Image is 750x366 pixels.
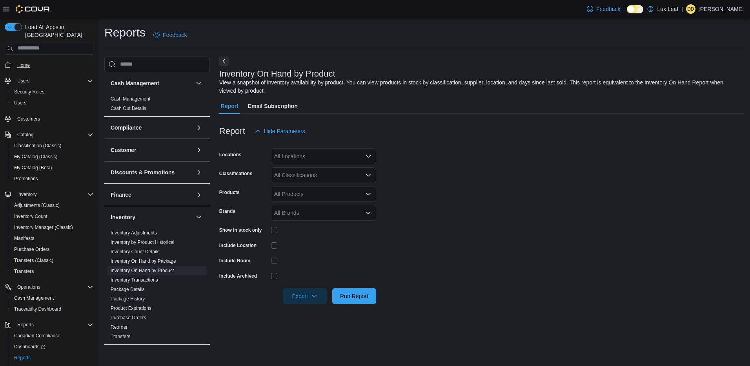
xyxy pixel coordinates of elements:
a: Feedback [150,27,190,43]
span: Classification (Classic) [11,141,93,150]
span: Manifests [11,234,93,243]
label: Include Location [219,242,257,249]
span: Inventory by Product Historical [111,239,175,245]
h1: Reports [104,25,146,40]
button: Inventory [2,189,96,200]
label: Classifications [219,170,253,177]
a: Adjustments (Classic) [11,201,63,210]
span: Classification (Classic) [14,143,62,149]
a: My Catalog (Classic) [11,152,61,161]
button: Catalog [14,130,36,139]
a: Users [11,98,29,108]
span: Adjustments (Classic) [11,201,93,210]
button: Compliance [194,123,204,132]
span: Traceabilty Dashboard [14,306,61,312]
button: Open list of options [365,172,371,178]
span: Operations [14,282,93,292]
span: Promotions [14,176,38,182]
button: Inventory [194,212,204,222]
h3: Compliance [111,124,142,132]
button: Discounts & Promotions [111,168,193,176]
button: My Catalog (Classic) [8,151,96,162]
span: Manifests [14,235,34,242]
a: Inventory Adjustments [111,230,157,236]
a: Feedback [584,1,623,17]
button: My Catalog (Beta) [8,162,96,173]
span: Transfers [111,333,130,340]
span: Customers [17,116,40,122]
button: Compliance [111,124,193,132]
span: Catalog [17,132,33,138]
p: Lux Leaf [657,4,679,14]
button: Promotions [8,173,96,184]
span: My Catalog (Classic) [11,152,93,161]
span: Transfers (Classic) [11,256,93,265]
span: Security Roles [14,89,44,95]
div: View a snapshot of inventory availability by product. You can view products in stock by classific... [219,79,740,95]
a: Package History [111,296,145,302]
button: Cash Management [194,79,204,88]
button: Classification (Classic) [8,140,96,151]
span: Operations [17,284,40,290]
a: Purchase Orders [111,315,146,320]
span: Catalog [14,130,93,139]
a: Transfers (Classic) [11,256,56,265]
span: Home [17,62,30,68]
a: Classification (Classic) [11,141,65,150]
span: Product Expirations [111,305,151,311]
button: Home [2,59,96,71]
h3: Inventory On Hand by Product [219,69,335,79]
span: Adjustments (Classic) [14,202,60,209]
span: Feedback [596,5,620,13]
a: Purchase Orders [11,245,53,254]
div: Cash Management [104,94,210,116]
span: DD [687,4,694,14]
h3: Report [219,126,245,136]
a: Inventory Count Details [111,249,160,254]
button: Users [2,75,96,86]
a: Inventory On Hand by Product [111,268,174,273]
button: Purchase Orders [8,244,96,255]
a: Dashboards [8,341,96,352]
a: Dashboards [11,342,49,351]
span: Run Report [340,292,368,300]
button: Open list of options [365,153,371,159]
span: Inventory On Hand by Product [111,267,174,274]
button: Users [8,97,96,108]
span: My Catalog (Classic) [14,154,58,160]
span: Cash Management [111,96,150,102]
button: Reports [8,352,96,363]
button: Catalog [2,129,96,140]
span: Load All Apps in [GEOGRAPHIC_DATA] [22,23,93,39]
span: Users [11,98,93,108]
h3: Customer [111,146,136,154]
span: Transfers (Classic) [14,257,53,264]
span: Inventory Manager (Classic) [11,223,93,232]
button: Transfers (Classic) [8,255,96,266]
button: Customer [111,146,193,154]
span: Reports [14,355,31,361]
button: Customer [194,145,204,155]
span: Inventory Manager (Classic) [14,224,73,231]
span: Export [288,288,322,304]
span: Purchase Orders [14,246,50,253]
span: Reports [14,320,93,329]
a: My Catalog (Beta) [11,163,55,172]
label: Products [219,189,240,196]
a: Promotions [11,174,41,183]
span: My Catalog (Beta) [14,165,52,171]
span: Cash Out Details [111,105,146,112]
span: Inventory Adjustments [111,230,157,236]
span: Home [14,60,93,70]
a: Package Details [111,287,145,292]
button: Inventory Manager (Classic) [8,222,96,233]
a: Inventory Transactions [111,277,158,283]
span: Package History [111,296,145,302]
a: Inventory On Hand by Package [111,258,176,264]
button: Users [14,76,33,86]
button: Reports [14,320,37,329]
label: Show in stock only [219,227,262,233]
label: Locations [219,152,242,158]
